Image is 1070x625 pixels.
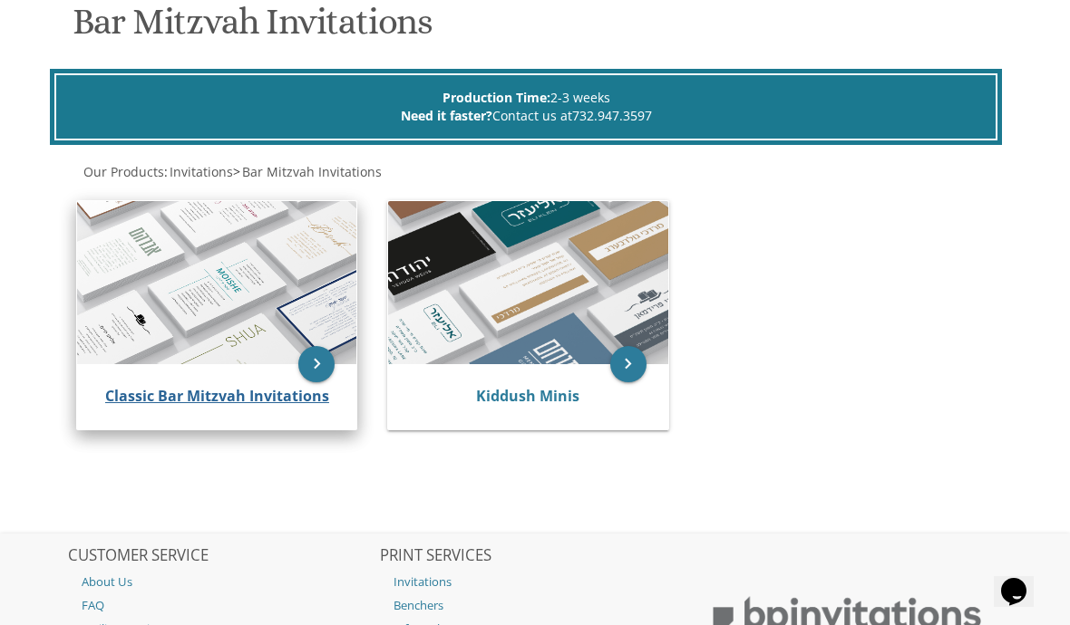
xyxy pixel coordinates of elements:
[572,107,652,124] a: 732.947.3597
[105,386,329,406] a: Classic Bar Mitzvah Invitations
[242,163,382,180] span: Bar Mitzvah Invitations
[994,553,1052,607] iframe: chat widget
[68,593,377,617] a: FAQ
[388,201,667,364] img: Kiddush Minis
[401,107,492,124] span: Need it faster?
[476,386,579,406] a: Kiddush Minis
[240,163,382,180] a: Bar Mitzvah Invitations
[68,570,377,593] a: About Us
[380,547,689,565] h2: PRINT SERVICES
[68,547,377,565] h2: CUSTOMER SERVICE
[77,201,356,364] img: Classic Bar Mitzvah Invitations
[233,163,382,180] span: >
[73,2,998,55] h1: Bar Mitzvah Invitations
[298,346,335,382] a: keyboard_arrow_right
[443,89,550,106] span: Production Time:
[68,163,1001,181] div: :
[380,570,689,593] a: Invitations
[380,593,689,617] a: Benchers
[170,163,233,180] span: Invitations
[82,163,164,180] a: Our Products
[168,163,233,180] a: Invitations
[54,73,998,140] div: 2-3 weeks Contact us at
[610,346,647,382] a: keyboard_arrow_right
